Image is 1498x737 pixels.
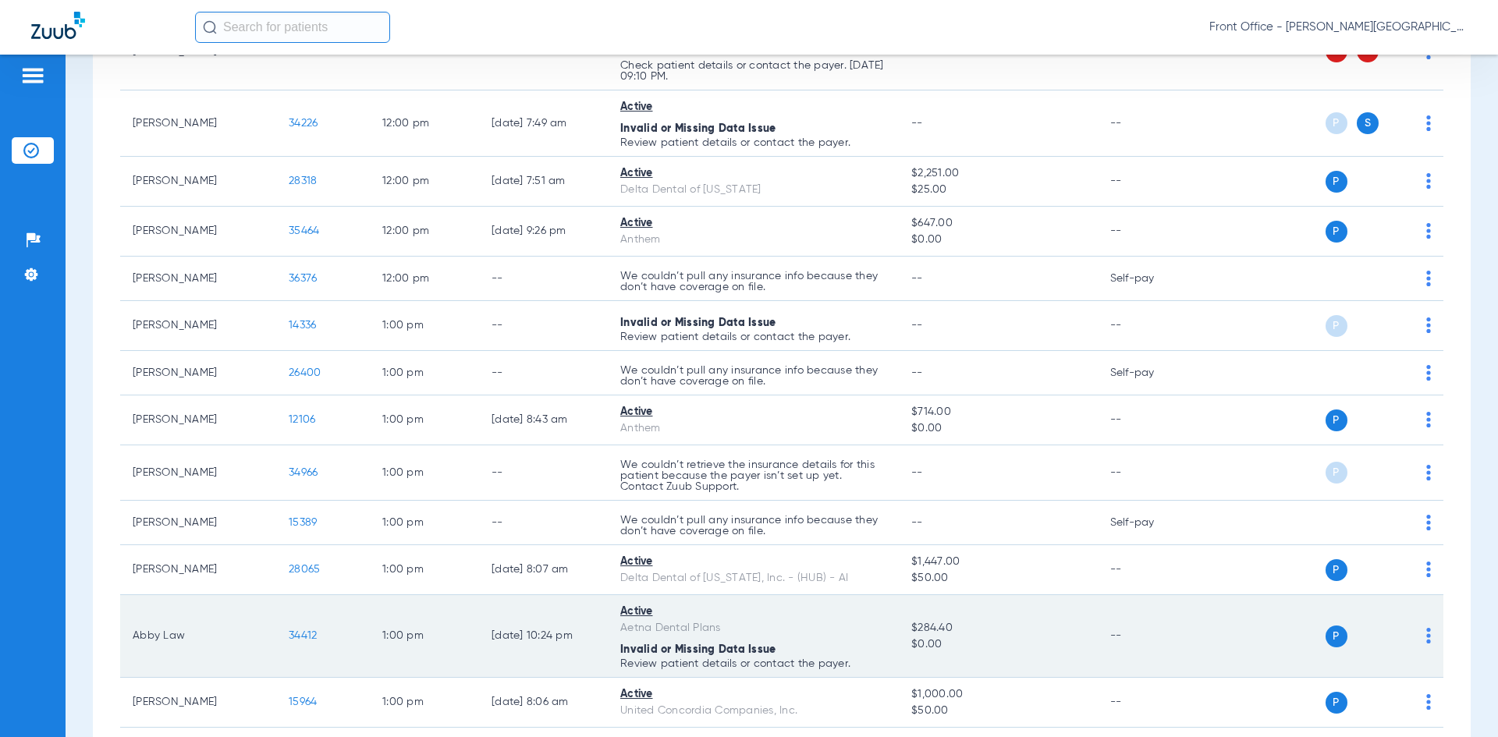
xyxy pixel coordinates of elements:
[911,367,923,378] span: --
[1326,315,1347,337] span: P
[120,678,276,728] td: [PERSON_NAME]
[20,66,45,85] img: hamburger-icon
[1426,115,1431,131] img: group-dot-blue.svg
[1326,559,1347,581] span: P
[911,320,923,331] span: --
[620,686,886,703] div: Active
[620,620,886,636] div: Aetna Dental Plans
[620,604,886,620] div: Active
[911,554,1084,570] span: $1,447.00
[1426,271,1431,286] img: group-dot-blue.svg
[911,182,1084,198] span: $25.00
[620,317,776,328] span: Invalid or Missing Data Issue
[620,60,886,82] p: Check patient details or contact the payer. [DATE] 09:10 PM.
[120,545,276,595] td: [PERSON_NAME]
[289,696,317,707] span: 15964
[120,157,276,207] td: [PERSON_NAME]
[289,273,317,284] span: 36376
[620,331,886,342] p: Review patient details or contact the payer.
[289,467,318,478] span: 34966
[31,12,85,39] img: Zuub Logo
[620,46,715,57] span: Patient Not Found
[1098,90,1203,157] td: --
[620,271,886,292] p: We couldn’t pull any insurance info because they don’t have coverage on file.
[1426,515,1431,530] img: group-dot-blue.svg
[1420,662,1498,737] div: Chat Widget
[911,570,1084,586] span: $50.00
[479,501,608,545] td: --
[289,320,316,331] span: 14336
[1326,625,1347,647] span: P
[370,445,479,501] td: 1:00 PM
[911,620,1084,636] span: $284.40
[120,351,276,395] td: [PERSON_NAME]
[370,678,479,728] td: 1:00 PM
[479,207,608,257] td: [DATE] 9:26 PM
[911,686,1084,703] span: $1,000.00
[1426,628,1431,643] img: group-dot-blue.svg
[620,703,886,719] div: United Concordia Companies, Inc.
[479,351,608,395] td: --
[620,459,886,492] p: We couldn’t retrieve the insurance details for this patient because the payer isn’t set up yet. C...
[620,165,886,182] div: Active
[289,46,318,57] span: 36206
[1209,19,1467,35] span: Front Office - [PERSON_NAME][GEOGRAPHIC_DATA] Dental Care
[289,225,319,236] span: 35464
[120,501,276,545] td: [PERSON_NAME]
[479,545,608,595] td: [DATE] 8:07 AM
[620,215,886,232] div: Active
[620,99,886,115] div: Active
[289,414,315,425] span: 12106
[620,420,886,437] div: Anthem
[370,257,479,301] td: 12:00 PM
[620,658,886,669] p: Review patient details or contact the payer.
[911,517,923,528] span: --
[1357,112,1379,134] span: S
[1098,678,1203,728] td: --
[911,46,923,57] span: --
[1098,301,1203,351] td: --
[620,570,886,586] div: Delta Dental of [US_STATE], Inc. - (HUB) - AI
[1426,223,1431,239] img: group-dot-blue.svg
[911,636,1084,653] span: $0.00
[479,301,608,351] td: --
[1326,221,1347,243] span: P
[1098,501,1203,545] td: Self-pay
[1326,462,1347,484] span: P
[1426,465,1431,480] img: group-dot-blue.svg
[289,564,320,575] span: 28065
[370,157,479,207] td: 12:00 PM
[370,351,479,395] td: 1:00 PM
[120,395,276,445] td: [PERSON_NAME]
[289,175,317,186] span: 28318
[1426,562,1431,577] img: group-dot-blue.svg
[370,90,479,157] td: 12:00 PM
[120,595,276,678] td: Abby Law
[911,273,923,284] span: --
[120,207,276,257] td: [PERSON_NAME]
[620,404,886,420] div: Active
[1426,317,1431,333] img: group-dot-blue.svg
[620,644,776,655] span: Invalid or Missing Data Issue
[911,404,1084,420] span: $714.00
[479,445,608,501] td: --
[911,232,1084,248] span: $0.00
[289,367,321,378] span: 26400
[289,630,317,641] span: 34412
[479,678,608,728] td: [DATE] 8:06 AM
[1098,257,1203,301] td: Self-pay
[620,137,886,148] p: Review patient details or contact the payer.
[620,232,886,248] div: Anthem
[911,703,1084,719] span: $50.00
[620,515,886,537] p: We couldn’t pull any insurance info because they don’t have coverage on file.
[1326,112,1347,134] span: P
[289,517,317,528] span: 15389
[620,182,886,198] div: Delta Dental of [US_STATE]
[1098,207,1203,257] td: --
[120,445,276,501] td: [PERSON_NAME]
[370,595,479,678] td: 1:00 PM
[370,501,479,545] td: 1:00 PM
[911,118,923,129] span: --
[120,301,276,351] td: [PERSON_NAME]
[1426,173,1431,189] img: group-dot-blue.svg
